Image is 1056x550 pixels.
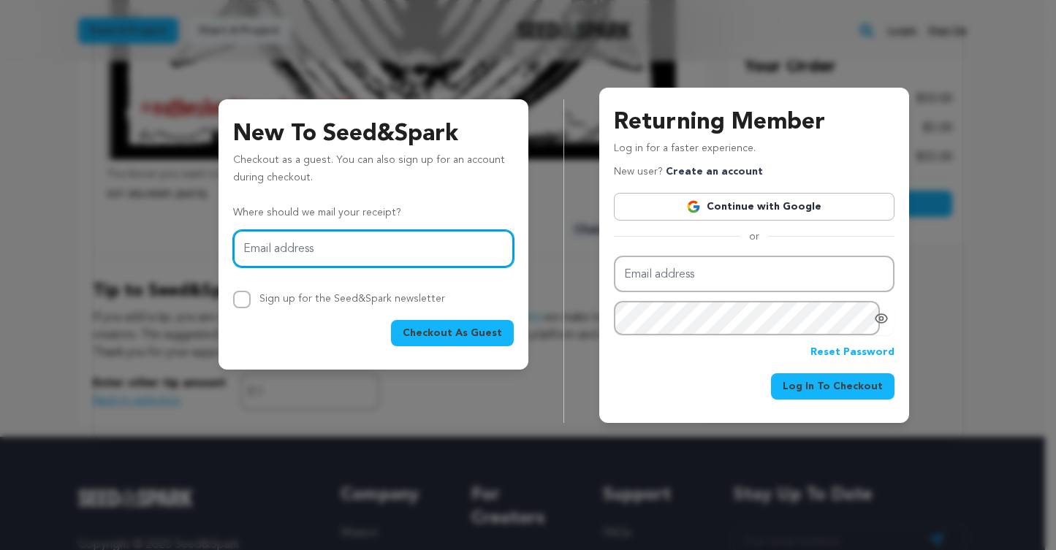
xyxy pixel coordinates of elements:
button: Checkout As Guest [391,320,514,346]
img: Google logo [686,199,701,214]
h3: Returning Member [614,105,894,140]
p: Log in for a faster experience. [614,140,894,164]
label: Sign up for the Seed&Spark newsletter [259,294,445,304]
p: New user? [614,164,763,181]
p: Where should we mail your receipt? [233,205,514,222]
span: Checkout As Guest [403,326,502,340]
span: Log In To Checkout [783,379,883,394]
h3: New To Seed&Spark [233,117,514,152]
a: Reset Password [810,344,894,362]
a: Continue with Google [614,193,894,221]
span: or [740,229,768,244]
input: Email address [233,230,514,267]
input: Email address [614,256,894,293]
a: Create an account [666,167,763,177]
a: Show password as plain text. Warning: this will display your password on the screen. [874,311,889,326]
button: Log In To Checkout [771,373,894,400]
p: Checkout as a guest. You can also sign up for an account during checkout. [233,152,514,193]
